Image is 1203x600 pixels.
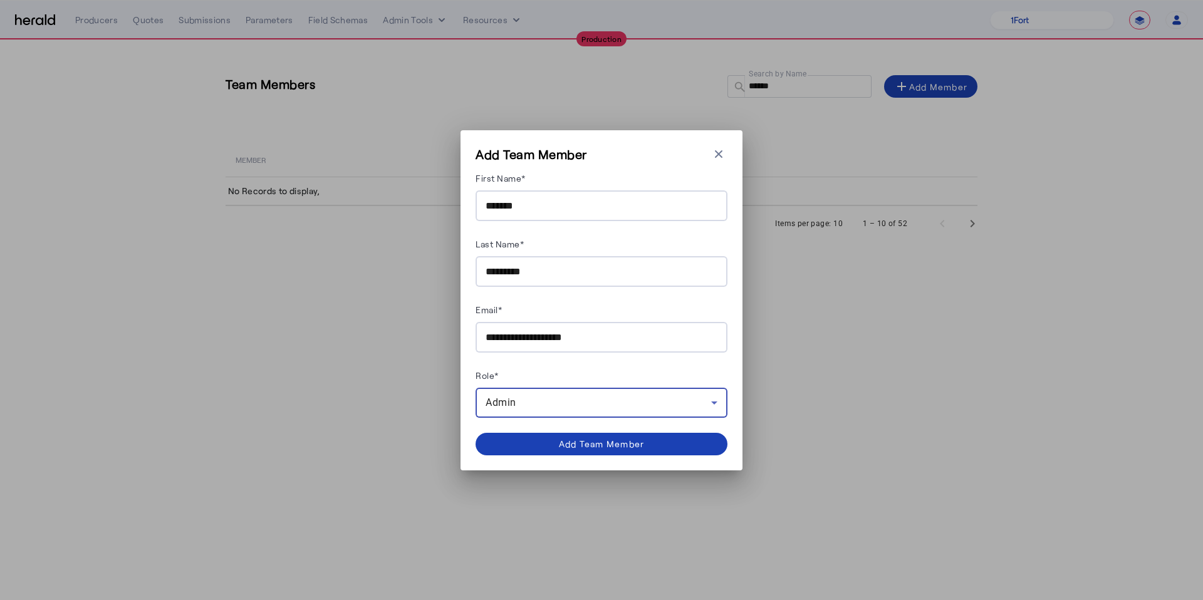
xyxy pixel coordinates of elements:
label: Last Name* [476,239,524,249]
span: Admin [486,396,516,408]
label: Email* [476,304,502,315]
label: Role* [476,370,499,381]
label: First Name* [476,173,526,184]
button: Add Team Member [476,433,727,455]
div: Add Team Member [559,437,645,450]
h3: Add Team Member [476,145,587,163]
